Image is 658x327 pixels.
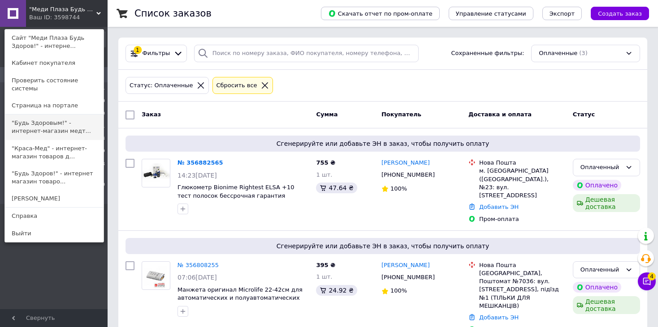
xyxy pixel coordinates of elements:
button: Скачать отчет по пром-оплате [321,7,440,20]
span: 07:06[DATE] [177,274,217,281]
img: Фото товару [144,262,167,289]
span: 100% [390,185,407,192]
span: Скачать отчет по пром-оплате [328,9,433,17]
button: Управление статусами [449,7,533,20]
button: Экспорт [542,7,582,20]
span: Оплаченные [539,49,577,58]
span: 1 шт. [316,171,332,178]
span: [PHONE_NUMBER] [381,274,435,280]
div: Нова Пошта [479,261,566,269]
div: 1 [134,46,142,54]
div: Сбросить все [215,81,259,90]
span: 4 [648,271,656,279]
span: Сгенерируйте или добавьте ЭН в заказ, чтобы получить оплату [129,242,636,251]
span: 755 ₴ [316,159,335,166]
div: м. [GEOGRAPHIC_DATA] ([GEOGRAPHIC_DATA].), №23: вул. [STREET_ADDRESS] [479,167,566,200]
div: Статус: Оплаченные [128,81,195,90]
div: Ваш ID: 3598744 [29,13,67,21]
a: "Будь Здоровым!" - интернет-магазин медт... [5,115,104,140]
a: Фото товару [142,159,170,187]
div: Оплаченный [580,163,622,172]
h1: Список заказов [134,8,212,19]
span: 14:23[DATE] [177,172,217,179]
a: Кабинет покупателя [5,55,104,72]
a: [PERSON_NAME] [5,190,104,207]
div: Дешевая доставка [573,194,640,212]
a: Страница на портале [5,97,104,114]
div: Дешевая доставка [573,296,640,314]
span: Сумма [316,111,338,118]
img: Фото товару [142,163,170,183]
span: 100% [390,287,407,294]
a: [PERSON_NAME] [381,261,430,270]
div: [GEOGRAPHIC_DATA], Поштомат №7036: вул. [STREET_ADDRESS], підїзд №1 (ТІЛЬКИ ДЛЯ МЕШКАНЦІВ) [479,269,566,310]
input: Поиск по номеру заказа, ФИО покупателя, номеру телефона, Email, номеру накладной [194,45,419,62]
span: Покупатель [381,111,421,118]
div: Оплаченный [580,265,622,275]
div: 47.64 ₴ [316,183,357,193]
span: Фильтры [143,49,170,58]
a: Выйти [5,225,104,242]
div: Нова Пошта [479,159,566,167]
a: Создать заказ [582,10,649,17]
div: Оплачено [573,282,621,293]
a: № 356882565 [177,159,223,166]
span: Сохраненные фильтры: [451,49,524,58]
button: Создать заказ [591,7,649,20]
span: Сгенерируйте или добавьте ЭН в заказ, чтобы получить оплату [129,139,636,148]
div: Пром-оплата [479,215,566,223]
a: Фото товару [142,261,170,290]
a: Сайт "Меди Плаза Будь Здоров!" - интерне... [5,30,104,55]
a: Добавить ЭН [479,314,519,321]
div: Оплачено [573,180,621,191]
span: [PHONE_NUMBER] [381,171,435,178]
a: Справка [5,208,104,225]
span: Заказ [142,111,161,118]
span: Управление статусами [456,10,526,17]
a: [PERSON_NAME] [381,159,430,167]
a: № 356808255 [177,262,219,268]
a: Манжета оригинал Microlife 22-42см для автоматических и полуавтоматических тонометров с одной тру... [177,286,303,310]
a: Глюкометр Bionime Rightest ELSA +10 тест полосок бессрочная гарантия [177,184,294,199]
a: Проверить состояние системы [5,72,104,97]
span: Доставка и оплата [468,111,532,118]
div: 24.92 ₴ [316,285,357,296]
span: "Меди Плаза Будь Здоров!" - интернет магазин качественной медтехники для дома [29,5,96,13]
span: 1 шт. [316,273,332,280]
a: "Краса-Мед" - интернет-магазин товаров д... [5,140,104,165]
span: Создать заказ [598,10,642,17]
span: Экспорт [550,10,575,17]
span: Статус [573,111,595,118]
span: (3) [579,50,587,56]
button: Чат с покупателем4 [638,272,656,290]
a: "Будь Здоров!" - интернет магазин товаро... [5,165,104,190]
span: 395 ₴ [316,262,335,268]
a: Добавить ЭН [479,204,519,210]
